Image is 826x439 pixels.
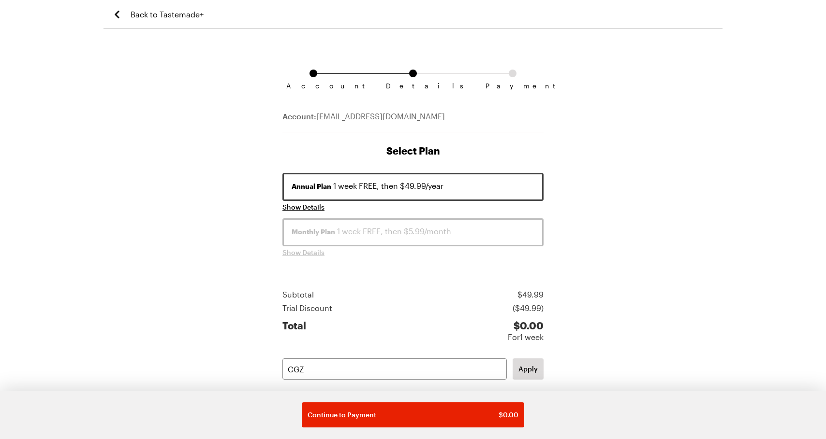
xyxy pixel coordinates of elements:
[282,144,544,157] h1: Select Plan
[282,202,324,212] button: Show Details
[282,289,314,300] div: Subtotal
[302,402,524,427] button: Continue to Payment$0.00
[499,410,518,420] span: $ 0.00
[282,289,544,343] section: Price summary
[131,9,204,20] span: Back to Tastemade+
[282,302,332,314] div: Trial Discount
[282,320,306,343] div: Total
[282,358,507,380] input: Promo Code
[282,111,544,132] div: [EMAIL_ADDRESS][DOMAIN_NAME]
[517,289,544,300] div: $ 49.99
[282,173,544,201] button: Annual Plan 1 week FREE, then $49.99/year
[513,302,544,314] div: ($ 49.99 )
[292,180,534,192] div: 1 week FREE, then $49.99/year
[292,226,534,237] div: 1 week FREE, then $5.99/month
[386,82,440,90] span: Details
[508,320,544,331] div: $ 0.00
[292,227,335,237] span: Monthly Plan
[292,182,331,191] span: Annual Plan
[282,218,544,246] button: Monthly Plan 1 week FREE, then $5.99/month
[282,112,316,121] span: Account:
[486,82,540,90] span: Payment
[282,70,544,82] ol: Subscription checkout form navigation
[308,410,376,420] span: Continue to Payment
[518,364,538,374] span: Apply
[508,331,544,343] div: For 1 week
[513,358,544,380] button: Apply
[286,82,340,90] span: Account
[282,248,324,257] button: Show Details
